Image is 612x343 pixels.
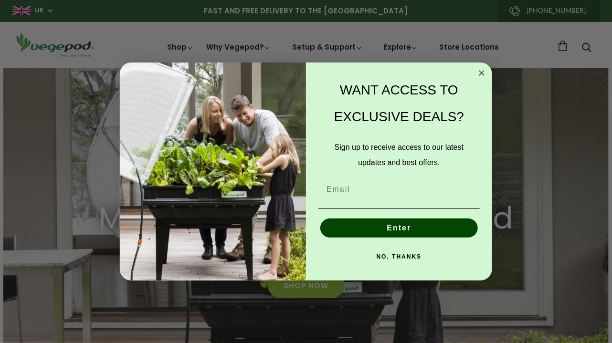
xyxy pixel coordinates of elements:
input: Email [318,180,480,199]
button: Close dialog [476,67,487,79]
button: Enter [320,218,478,238]
button: NO, THANKS [318,247,480,266]
img: e9d03583-1bb1-490f-ad29-36751b3212ff.jpeg [120,62,306,281]
span: Sign up to receive access to our latest updates and best offers. [335,143,464,166]
span: WANT ACCESS TO EXCLUSIVE DEALS? [334,83,464,124]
